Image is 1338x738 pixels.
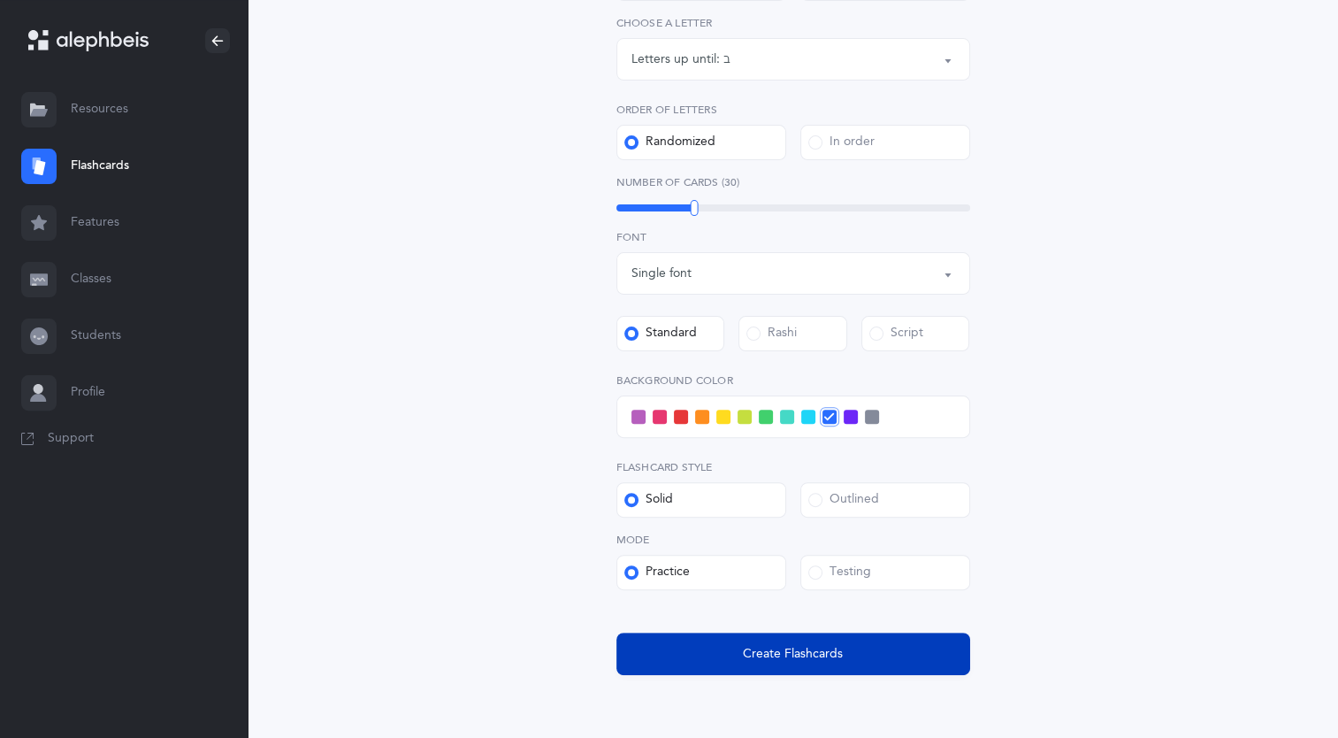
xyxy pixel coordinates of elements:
label: Flashcard Style [616,459,970,475]
label: Background color [616,373,970,388]
div: Practice [624,564,690,581]
div: Single font [631,265,692,283]
button: Single font [616,252,970,295]
div: ב [723,50,730,69]
label: Choose a letter [616,15,970,31]
div: Rashi [746,325,797,342]
button: Create Flashcards [616,633,970,675]
label: Order of letters [616,102,970,118]
div: Letters up until: [631,50,723,69]
span: Create Flashcards [743,645,843,664]
div: Standard [624,325,697,342]
label: Font [616,229,970,245]
div: Testing [808,564,871,581]
label: Mode [616,532,970,548]
button: ב [616,38,970,81]
span: Support [48,430,94,448]
div: Solid [624,491,673,509]
div: In order [808,134,875,151]
div: Randomized [624,134,715,151]
div: Script [869,325,923,342]
label: Number of Cards (30) [616,174,970,190]
div: Outlined [808,491,879,509]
